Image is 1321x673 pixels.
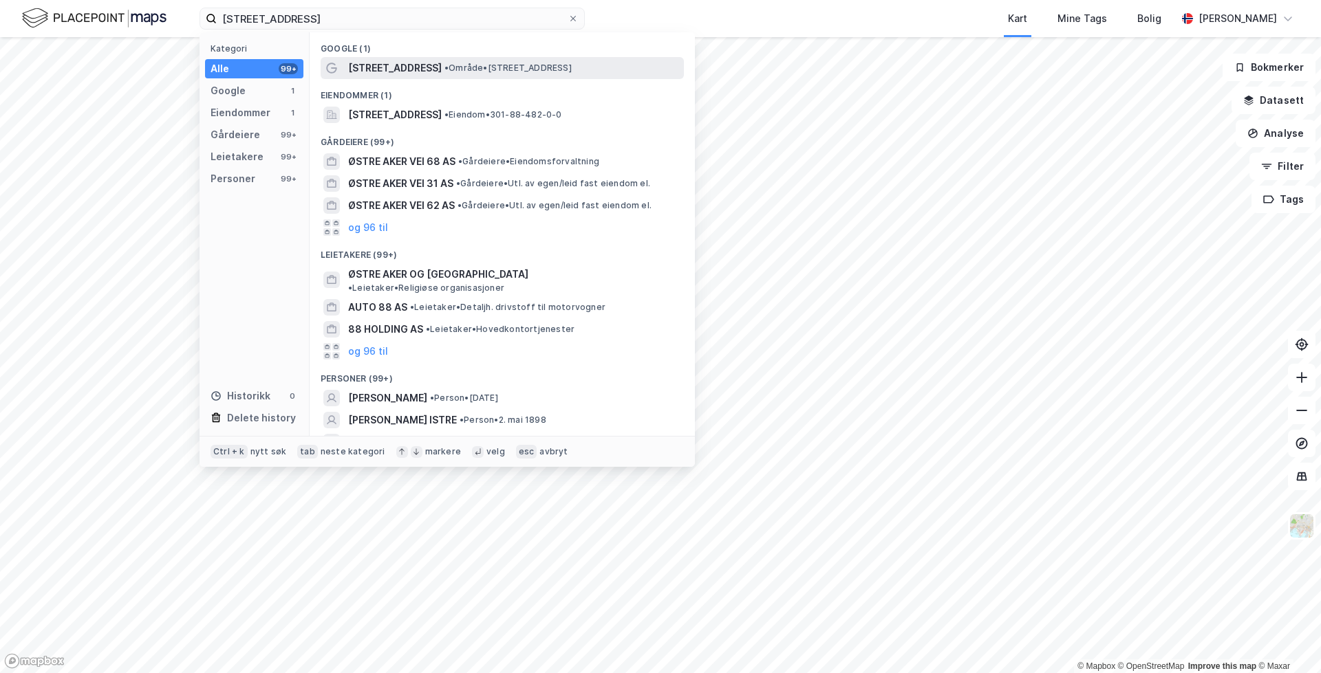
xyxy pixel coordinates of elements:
div: nytt søk [250,446,287,457]
img: logo.f888ab2527a4732fd821a326f86c7f29.svg [22,6,167,30]
button: Bokmerker [1223,54,1315,81]
div: Gårdeiere (99+) [310,126,695,151]
div: 1 [287,85,298,96]
div: Historikk [211,388,270,404]
span: • [458,200,462,210]
div: Ctrl + k [211,445,248,459]
span: • [426,324,430,334]
div: Google [211,82,246,99]
div: 99+ [279,63,298,74]
div: Personer (99+) [310,362,695,387]
div: Personer [211,170,255,187]
a: Mapbox [1077,661,1115,671]
div: velg [486,446,505,457]
span: ØSTRE AKER VEI 62 AS [348,197,455,214]
div: Alle [211,60,229,77]
div: Kart [1008,10,1027,27]
span: AUTO 88 AS [348,299,407,316]
button: Tags [1252,186,1315,213]
span: Leietaker • Hovedkontortjenester [426,324,574,335]
span: ØSTRE AKER VEI 31 AS [348,175,453,192]
div: Leietakere [211,148,264,165]
a: OpenStreetMap [1118,661,1185,671]
span: Område • [STREET_ADDRESS] [444,63,572,74]
span: [STREET_ADDRESS] [348,60,442,76]
div: [PERSON_NAME] [1199,10,1277,27]
button: Analyse [1236,120,1315,147]
span: [PERSON_NAME] [348,390,427,406]
iframe: Chat Widget [1252,607,1321,673]
span: • [444,63,449,73]
span: • [458,156,462,166]
button: Filter [1249,153,1315,180]
div: tab [297,445,318,459]
div: neste kategori [321,446,385,457]
div: esc [516,445,537,459]
span: [PERSON_NAME] [348,434,427,450]
div: 99+ [279,129,298,140]
span: • [348,283,352,293]
span: Leietaker • Religiøse organisasjoner [348,283,504,294]
div: Eiendommer [211,104,270,121]
img: Z [1289,513,1315,539]
span: • [430,393,434,403]
div: 99+ [279,151,298,162]
div: Bolig [1137,10,1161,27]
span: Person • [DATE] [430,393,498,404]
button: og 96 til [348,219,388,236]
span: • [460,415,464,425]
span: Gårdeiere • Eiendomsforvaltning [458,156,599,167]
a: Improve this map [1188,661,1256,671]
div: 0 [287,390,298,401]
span: 88 HOLDING AS [348,321,423,338]
div: Google (1) [310,32,695,57]
span: Gårdeiere • Utl. av egen/leid fast eiendom el. [458,200,652,211]
div: markere [425,446,461,457]
button: Datasett [1232,87,1315,114]
div: Leietakere (99+) [310,239,695,263]
a: Mapbox homepage [4,653,65,669]
span: • [456,178,460,188]
div: 99+ [279,173,298,184]
div: Mine Tags [1057,10,1107,27]
span: Eiendom • 301-88-482-0-0 [444,109,562,120]
span: Gårdeiere • Utl. av egen/leid fast eiendom el. [456,178,650,189]
div: Kategori [211,43,303,54]
span: ØSTRE AKER VEI 68 AS [348,153,455,170]
div: Delete history [227,410,296,426]
div: Gårdeiere [211,126,260,143]
div: 1 [287,107,298,118]
div: avbryt [539,446,568,457]
button: og 96 til [348,343,388,360]
span: • [444,109,449,120]
input: Søk på adresse, matrikkel, gårdeiere, leietakere eller personer [217,8,568,29]
div: Eiendommer (1) [310,79,695,104]
span: Person • 2. mai 1898 [460,415,546,426]
span: ØSTRE AKER OG [GEOGRAPHIC_DATA] [348,266,528,283]
span: Leietaker • Detaljh. drivstoff til motorvogner [410,302,605,313]
span: [STREET_ADDRESS] [348,107,442,123]
span: [PERSON_NAME] ISTRE [348,412,457,428]
span: • [410,302,414,312]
